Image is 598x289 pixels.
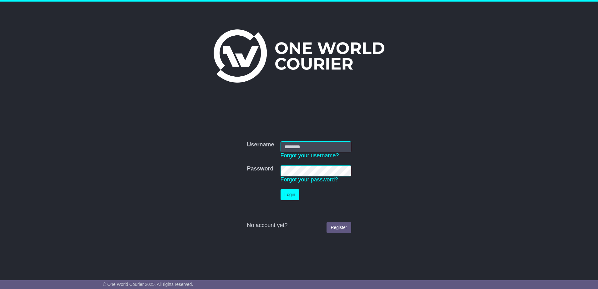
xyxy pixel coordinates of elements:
a: Forgot your username? [281,152,339,159]
label: Password [247,165,273,172]
a: Register [327,222,351,233]
img: One World [214,29,384,83]
a: Forgot your password? [281,176,338,183]
div: No account yet? [247,222,351,229]
button: Login [281,189,299,200]
label: Username [247,141,274,148]
span: © One World Courier 2025. All rights reserved. [103,282,193,287]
